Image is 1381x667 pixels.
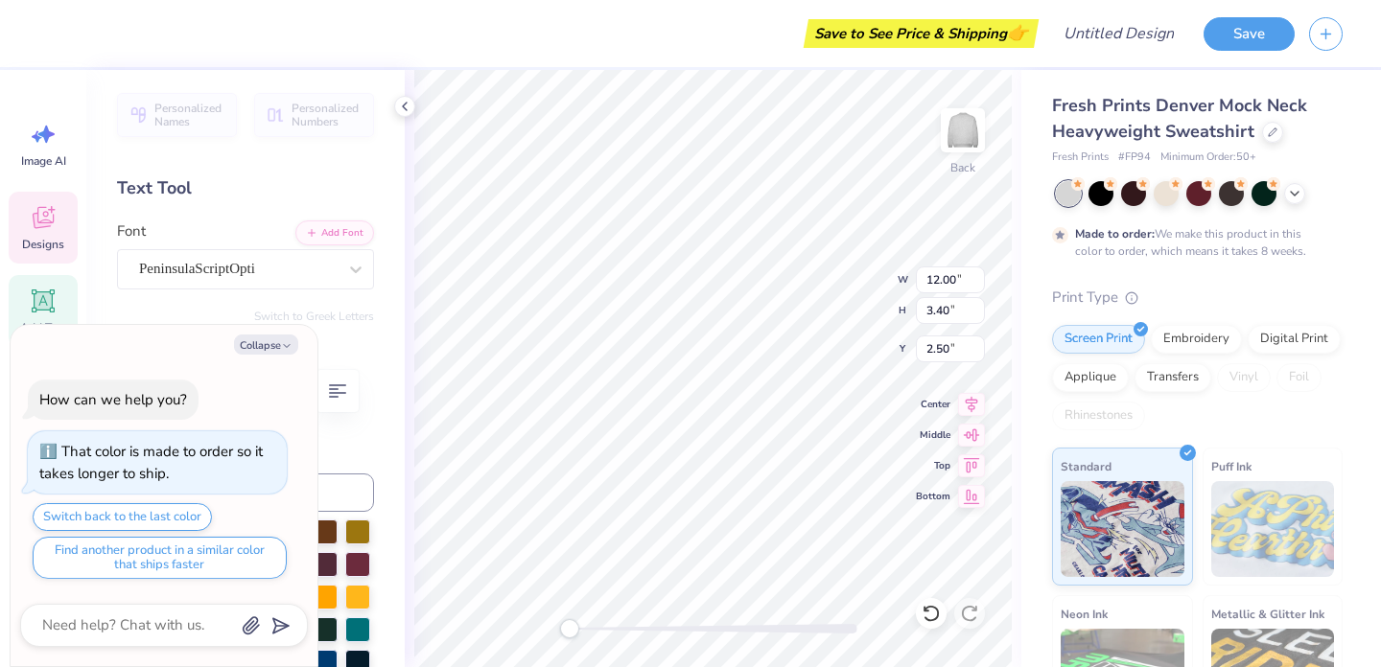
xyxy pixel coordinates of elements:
button: Collapse [234,334,298,355]
div: Foil [1276,363,1322,392]
div: Digital Print [1248,325,1341,354]
button: Add Font [295,220,374,245]
img: Back [944,111,982,149]
strong: Made to order: [1075,226,1155,241]
span: Add Text [20,320,66,335]
button: Switch to Greek Letters [254,309,374,324]
div: Accessibility label [560,619,579,638]
span: Bottom [916,489,950,504]
img: Puff Ink [1211,481,1335,577]
span: Metallic & Glitter Ink [1211,604,1324,624]
span: Center [916,397,950,412]
span: Minimum Order: 50 + [1160,149,1256,166]
button: Personalized Numbers [254,93,374,137]
div: Back [950,159,975,176]
div: Rhinestones [1052,402,1145,430]
span: Designs [22,237,64,252]
span: Neon Ink [1061,604,1108,624]
span: 👉 [1007,21,1028,44]
div: Print Type [1052,287,1343,309]
div: Screen Print [1052,325,1145,354]
span: Fresh Prints Denver Mock Neck Heavyweight Sweatshirt [1052,94,1307,143]
div: Text Tool [117,175,374,201]
span: Puff Ink [1211,456,1252,476]
span: Middle [916,427,950,443]
span: Image AI [21,153,66,169]
span: Fresh Prints [1052,149,1109,166]
div: Save to See Price & Shipping [808,19,1034,48]
input: Untitled Design [1048,14,1189,53]
button: Switch back to the last color [33,503,212,531]
label: Font [117,220,146,242]
div: Embroidery [1151,325,1242,354]
div: Vinyl [1217,363,1271,392]
span: Personalized Names [154,102,225,128]
span: Standard [1061,456,1112,476]
span: Top [916,458,950,473]
button: Find another product in a similar color that ships faster [33,537,287,579]
div: Transfers [1135,363,1211,392]
button: Save [1204,17,1295,51]
img: Standard [1061,481,1184,577]
span: Personalized Numbers [292,102,363,128]
div: We make this product in this color to order, which means it takes 8 weeks. [1075,225,1311,260]
div: Applique [1052,363,1129,392]
div: That color is made to order so it takes longer to ship. [39,442,263,483]
button: Personalized Names [117,93,237,137]
span: # FP94 [1118,149,1151,166]
div: How can we help you? [39,390,187,409]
